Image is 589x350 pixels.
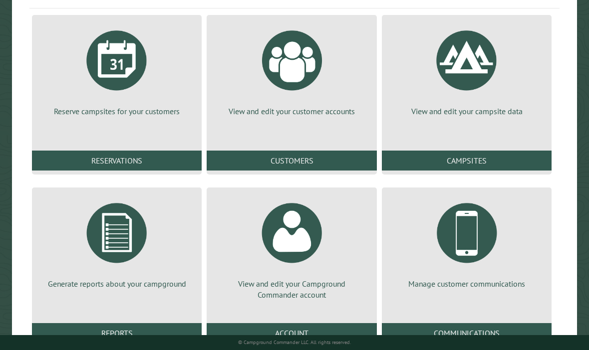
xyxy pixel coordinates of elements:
small: © Campground Commander LLC. All rights reserved. [238,339,351,346]
a: Campsites [382,151,552,171]
a: Communications [382,323,552,343]
a: Reserve campsites for your customers [44,23,190,117]
a: Manage customer communications [394,195,540,289]
a: Account [207,323,376,343]
p: View and edit your customer accounts [219,106,364,117]
a: Reports [32,323,202,343]
p: Generate reports about your campground [44,278,190,289]
a: View and edit your campsite data [394,23,540,117]
p: View and edit your Campground Commander account [219,278,364,301]
p: Manage customer communications [394,278,540,289]
p: Reserve campsites for your customers [44,106,190,117]
a: Reservations [32,151,202,171]
p: View and edit your campsite data [394,106,540,117]
a: View and edit your customer accounts [219,23,364,117]
a: Customers [207,151,376,171]
a: Generate reports about your campground [44,195,190,289]
a: View and edit your Campground Commander account [219,195,364,301]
